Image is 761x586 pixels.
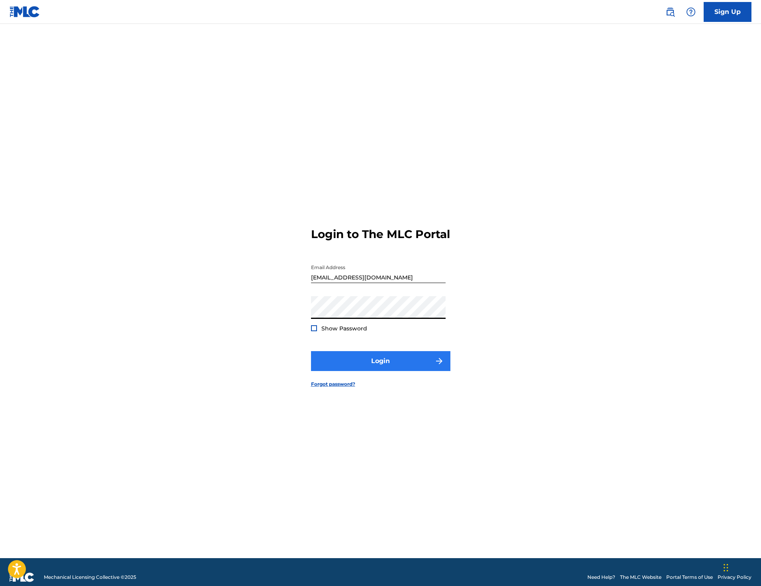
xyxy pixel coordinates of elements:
div: Přetáhnout [724,556,728,580]
span: Show Password [321,325,367,332]
img: search [665,7,675,17]
a: The MLC Website [620,574,661,581]
a: Portal Terms of Use [666,574,713,581]
iframe: Chat Widget [721,548,761,586]
img: logo [10,572,34,582]
div: Widget pro chat [721,548,761,586]
a: Public Search [662,4,678,20]
a: Privacy Policy [718,574,751,581]
img: f7272a7cc735f4ea7f67.svg [434,356,444,366]
a: Forgot password? [311,381,355,388]
button: Login [311,351,450,371]
a: Need Help? [587,574,615,581]
img: help [686,7,696,17]
h3: Login to The MLC Portal [311,227,450,241]
a: Sign Up [704,2,751,22]
div: Help [683,4,699,20]
img: MLC Logo [10,6,40,18]
span: Mechanical Licensing Collective © 2025 [44,574,136,581]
